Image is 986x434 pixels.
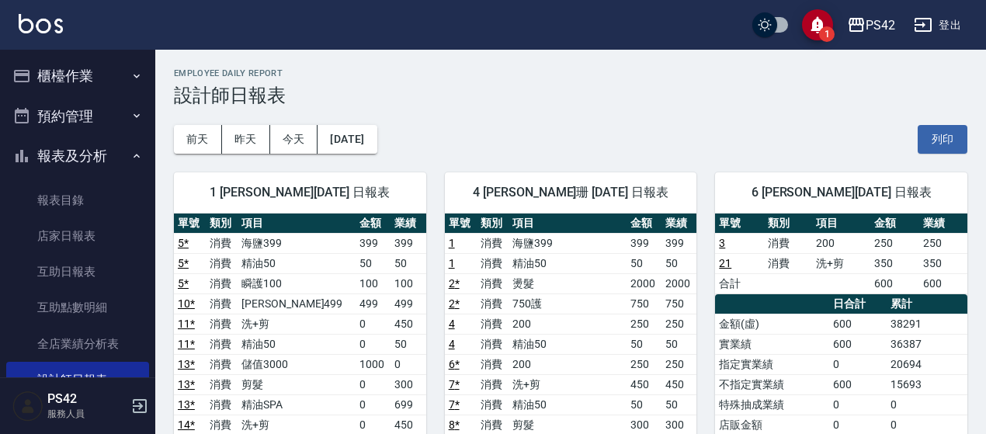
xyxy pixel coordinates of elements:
td: 200 [812,233,870,253]
td: 消費 [477,273,509,293]
td: [PERSON_NAME]499 [238,293,356,314]
td: 450 [391,314,425,334]
td: 精油50 [509,394,627,415]
td: 實業績 [715,334,828,354]
td: 399 [356,233,391,253]
td: 250 [627,354,661,374]
th: 單號 [445,214,477,234]
table: a dense table [715,214,967,294]
td: 250 [661,354,696,374]
td: 消費 [477,233,509,253]
td: 海鹽399 [238,233,356,253]
td: 消費 [206,273,238,293]
td: 洗+剪 [812,253,870,273]
td: 0 [356,374,391,394]
td: 消費 [206,253,238,273]
td: 不指定實業績 [715,374,828,394]
td: 消費 [206,293,238,314]
td: 0 [391,354,425,374]
td: 600 [829,334,887,354]
td: 消費 [477,354,509,374]
td: 消費 [206,334,238,354]
td: 499 [356,293,391,314]
td: 750 [627,293,661,314]
td: 50 [627,253,661,273]
button: 前天 [174,125,222,154]
h3: 設計師日報表 [174,85,967,106]
h5: PS42 [47,391,127,407]
td: 600 [829,374,887,394]
button: PS42 [841,9,901,41]
td: 2000 [627,273,661,293]
th: 金額 [870,214,918,234]
td: 750護 [509,293,627,314]
td: 600 [829,314,887,334]
th: 日合計 [829,294,887,314]
td: 499 [391,293,425,314]
td: 瞬護100 [238,273,356,293]
td: 450 [661,374,696,394]
td: 100 [391,273,425,293]
th: 累計 [887,294,967,314]
td: 消費 [477,314,509,334]
td: 399 [627,233,661,253]
a: 1 [449,237,455,249]
td: 洗+剪 [238,314,356,334]
button: save [802,9,833,40]
td: 精油50 [509,253,627,273]
th: 項目 [238,214,356,234]
td: 0 [829,354,887,374]
a: 全店業績分析表 [6,326,149,362]
a: 報表目錄 [6,182,149,218]
td: 精油50 [238,253,356,273]
span: 4 [PERSON_NAME]珊 [DATE] 日報表 [463,185,679,200]
th: 類別 [764,214,812,234]
td: 699 [391,394,425,415]
td: 精油SPA [238,394,356,415]
a: 1 [449,257,455,269]
th: 類別 [477,214,509,234]
a: 互助日報表 [6,254,149,290]
a: 3 [719,237,725,249]
td: 50 [391,253,425,273]
img: Logo [19,14,63,33]
th: 項目 [509,214,627,234]
button: 報表及分析 [6,136,149,176]
td: 350 [919,253,967,273]
div: PS42 [866,16,895,35]
td: 0 [356,334,391,354]
td: 剪髮 [238,374,356,394]
a: 店家日報表 [6,218,149,254]
td: 海鹽399 [509,233,627,253]
td: 精油50 [509,334,627,354]
td: 20694 [887,354,967,374]
td: 特殊抽成業績 [715,394,828,415]
th: 業績 [661,214,696,234]
td: 消費 [477,253,509,273]
td: 399 [661,233,696,253]
td: 36387 [887,334,967,354]
td: 50 [356,253,391,273]
td: 300 [391,374,425,394]
td: 450 [627,374,661,394]
button: 列印 [918,125,967,154]
td: 消費 [477,374,509,394]
a: 互助點數明細 [6,290,149,325]
td: 600 [870,273,918,293]
td: 1000 [356,354,391,374]
td: 50 [661,394,696,415]
td: 消費 [477,293,509,314]
td: 0 [829,394,887,415]
td: 399 [391,233,425,253]
img: Person [12,391,43,422]
td: 燙髮 [509,273,627,293]
td: 38291 [887,314,967,334]
th: 項目 [812,214,870,234]
td: 750 [661,293,696,314]
a: 21 [719,257,731,269]
th: 金額 [627,214,661,234]
button: 櫃檯作業 [6,56,149,96]
th: 單號 [715,214,763,234]
th: 單號 [174,214,206,234]
a: 4 [449,318,455,330]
